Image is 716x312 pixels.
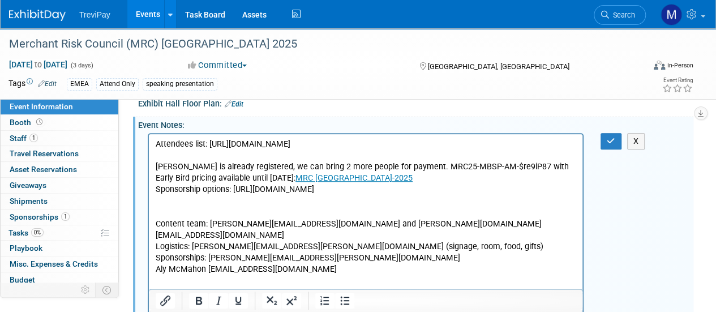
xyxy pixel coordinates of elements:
[209,293,228,309] button: Italic
[10,134,38,143] span: Staff
[10,212,70,221] span: Sponsorships
[10,118,45,127] span: Booth
[667,61,693,70] div: In-Person
[67,78,92,90] div: EMEA
[138,95,693,110] div: Exhibit Hall Floor Plan:
[96,283,119,297] td: Toggle Event Tabs
[1,194,118,209] a: Shipments
[1,272,118,288] a: Budget
[225,100,243,108] a: Edit
[76,283,96,297] td: Personalize Event Tab Strip
[627,133,645,149] button: X
[96,78,139,90] div: Attend Only
[1,162,118,177] a: Asset Reservations
[10,102,73,111] span: Event Information
[10,196,48,206] span: Shipments
[1,131,118,146] a: Staff1
[1,210,118,225] a: Sponsorships1
[29,134,38,142] span: 1
[8,59,68,70] span: [DATE] [DATE]
[156,293,175,309] button: Insert/edit link
[33,60,44,69] span: to
[184,59,251,71] button: Committed
[1,178,118,193] a: Giveaways
[662,78,693,83] div: Event Rating
[10,259,98,268] span: Misc. Expenses & Credits
[34,118,45,126] span: Booth not reserved yet
[10,243,42,253] span: Playbook
[8,78,57,91] td: Tags
[282,293,301,309] button: Superscript
[70,62,93,69] span: (3 days)
[10,275,35,284] span: Budget
[138,117,693,131] div: Event Notes:
[10,181,46,190] span: Giveaways
[31,228,44,237] span: 0%
[8,228,44,237] span: Tasks
[335,293,354,309] button: Bullet list
[10,165,77,174] span: Asset Reservations
[594,5,646,25] a: Search
[38,80,57,88] a: Edit
[609,11,635,19] span: Search
[593,59,693,76] div: Event Format
[661,4,682,25] img: Maiia Khasina
[262,293,281,309] button: Subscript
[315,293,335,309] button: Numbered list
[1,115,118,130] a: Booth
[143,78,217,90] div: speaking presentation
[1,241,118,256] a: Playbook
[79,10,110,19] span: TreviPay
[5,34,635,54] div: Merchant Risk Council (MRC) [GEOGRAPHIC_DATA] 2025
[229,293,248,309] button: Underline
[1,225,118,241] a: Tasks0%
[427,62,569,71] span: [GEOGRAPHIC_DATA], [GEOGRAPHIC_DATA]
[1,99,118,114] a: Event Information
[1,257,118,272] a: Misc. Expenses & Credits
[61,212,70,221] span: 1
[9,10,66,21] img: ExhibitDay
[10,149,79,158] span: Travel Reservations
[1,146,118,161] a: Travel Reservations
[189,293,208,309] button: Bold
[654,61,665,70] img: Format-Inperson.png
